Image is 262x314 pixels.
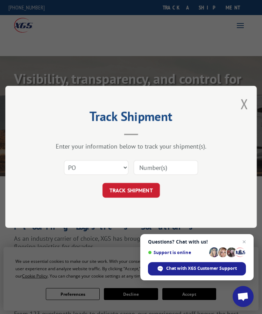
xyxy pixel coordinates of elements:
[166,265,237,272] span: Chat with XGS Customer Support
[40,143,222,151] div: Enter your information below to track your shipment(s).
[240,95,248,113] button: Close modal
[102,183,160,198] button: TRACK SHIPMENT
[148,250,207,255] span: Support is online
[134,161,198,175] input: Number(s)
[240,238,248,246] span: Close chat
[148,262,246,275] div: Chat with XGS Customer Support
[40,111,222,125] h2: Track Shipment
[148,239,246,245] span: Questions? Chat with us!
[233,286,254,307] div: Open chat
